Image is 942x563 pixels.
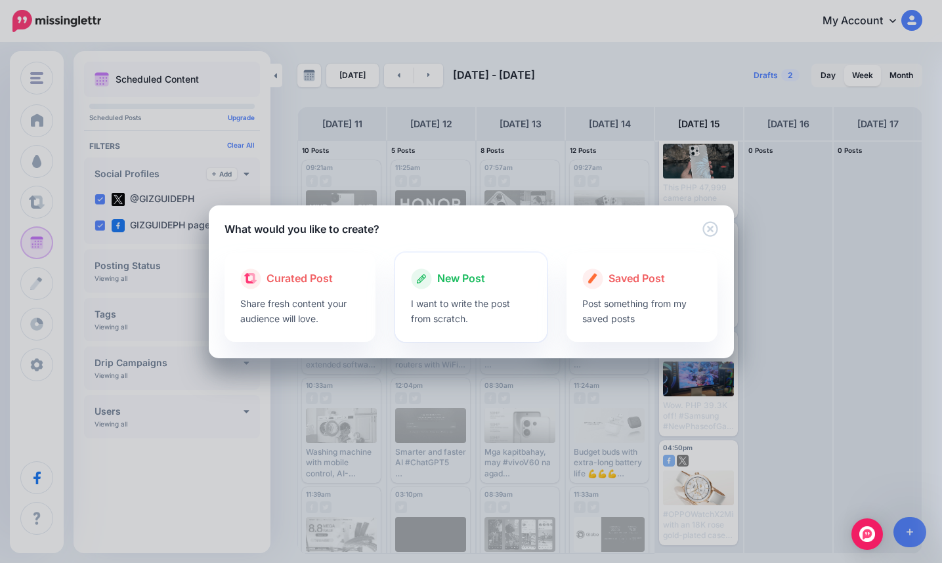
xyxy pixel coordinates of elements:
p: I want to write the post from scratch. [411,296,531,326]
p: Share fresh content your audience will love. [240,296,360,326]
div: Open Intercom Messenger [851,518,883,550]
span: Curated Post [267,270,333,287]
p: Post something from my saved posts [582,296,702,326]
span: Saved Post [609,270,665,287]
h5: What would you like to create? [225,221,379,237]
button: Close [702,221,718,238]
span: New Post [437,270,485,287]
img: curate.png [244,273,257,283]
img: create.png [588,273,598,283]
